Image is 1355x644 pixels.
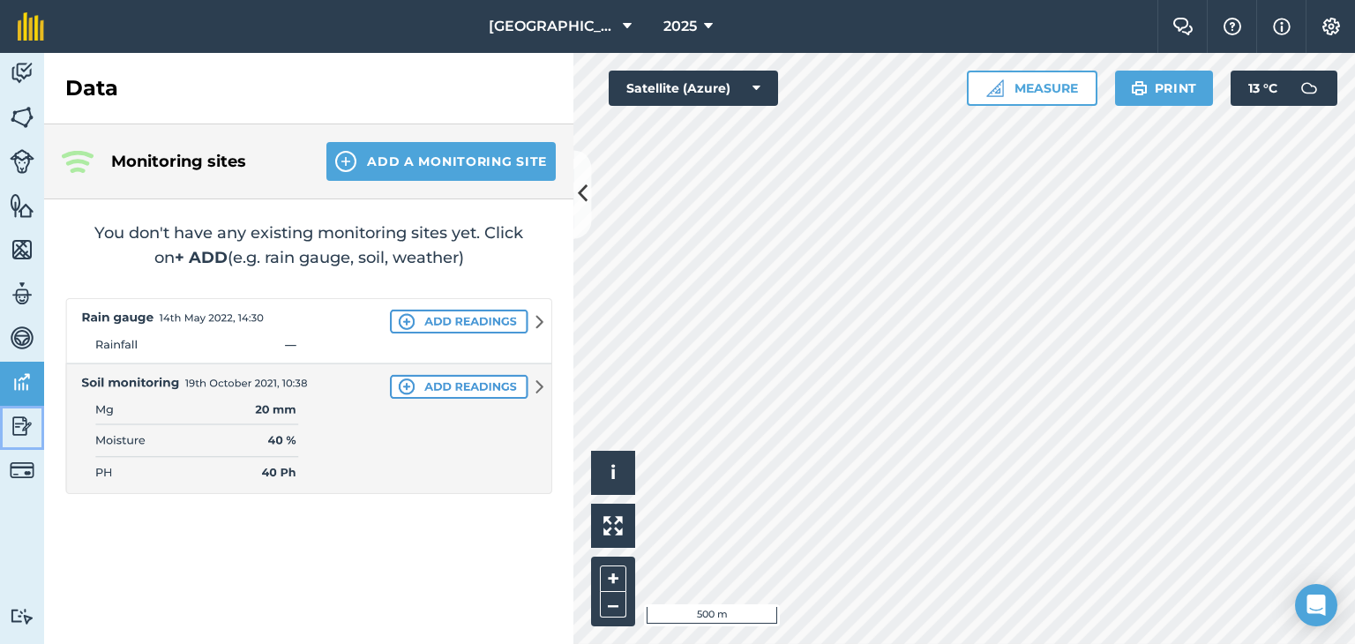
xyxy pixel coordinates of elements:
[10,104,34,131] img: svg+xml;base64,PHN2ZyB4bWxucz0iaHR0cDovL3d3dy53My5vcmcvMjAwMC9zdmciIHdpZHRoPSI1NiIgaGVpZ2h0PSI2MC...
[986,79,1004,97] img: Ruler icon
[18,12,44,41] img: fieldmargin Logo
[1172,18,1194,35] img: Two speech bubbles overlapping with the left bubble in the forefront
[10,413,34,439] img: svg+xml;base64,PD94bWwgdmVyc2lvbj0iMS4wIiBlbmNvZGluZz0idXRmLTgiPz4KPCEtLSBHZW5lcmF0b3I6IEFkb2JlIE...
[62,151,94,173] img: Three radiating wave signals
[326,142,556,181] button: Add a Monitoring Site
[10,281,34,307] img: svg+xml;base64,PD94bWwgdmVyc2lvbj0iMS4wIiBlbmNvZGluZz0idXRmLTgiPz4KPCEtLSBHZW5lcmF0b3I6IEFkb2JlIE...
[1295,584,1337,626] div: Open Intercom Messenger
[1291,71,1327,106] img: svg+xml;base64,PD94bWwgdmVyc2lvbj0iMS4wIiBlbmNvZGluZz0idXRmLTgiPz4KPCEtLSBHZW5lcmF0b3I6IEFkb2JlIE...
[489,16,616,37] span: [GEOGRAPHIC_DATA]
[10,60,34,86] img: svg+xml;base64,PD94bWwgdmVyc2lvbj0iMS4wIiBlbmNvZGluZz0idXRmLTgiPz4KPCEtLSBHZW5lcmF0b3I6IEFkb2JlIE...
[610,461,616,483] span: i
[335,151,356,172] img: svg+xml;base64,PHN2ZyB4bWxucz0iaHR0cDovL3d3dy53My5vcmcvMjAwMC9zdmciIHdpZHRoPSIxNCIgaGVpZ2h0PSIyNC...
[600,592,626,618] button: –
[1248,71,1277,106] span: 13 ° C
[111,149,298,174] h4: Monitoring sites
[10,192,34,219] img: svg+xml;base64,PHN2ZyB4bWxucz0iaHR0cDovL3d3dy53My5vcmcvMjAwMC9zdmciIHdpZHRoPSI1NiIgaGVpZ2h0PSI2MC...
[65,74,118,102] h2: Data
[591,451,635,495] button: i
[10,458,34,483] img: svg+xml;base64,PD94bWwgdmVyc2lvbj0iMS4wIiBlbmNvZGluZz0idXRmLTgiPz4KPCEtLSBHZW5lcmF0b3I6IEFkb2JlIE...
[1273,16,1291,37] img: svg+xml;base64,PHN2ZyB4bWxucz0iaHR0cDovL3d3dy53My5vcmcvMjAwMC9zdmciIHdpZHRoPSIxNyIgaGVpZ2h0PSIxNy...
[967,71,1097,106] button: Measure
[10,236,34,263] img: svg+xml;base64,PHN2ZyB4bWxucz0iaHR0cDovL3d3dy53My5vcmcvMjAwMC9zdmciIHdpZHRoPSI1NiIgaGVpZ2h0PSI2MC...
[1115,71,1214,106] button: Print
[1321,18,1342,35] img: A cog icon
[10,149,34,174] img: svg+xml;base64,PD94bWwgdmVyc2lvbj0iMS4wIiBlbmNvZGluZz0idXRmLTgiPz4KPCEtLSBHZW5lcmF0b3I6IEFkb2JlIE...
[1231,71,1337,106] button: 13 °C
[10,325,34,351] img: svg+xml;base64,PD94bWwgdmVyc2lvbj0iMS4wIiBlbmNvZGluZz0idXRmLTgiPz4KPCEtLSBHZW5lcmF0b3I6IEFkb2JlIE...
[65,221,552,270] h2: You don't have any existing monitoring sites yet. Click on (e.g. rain gauge, soil, weather)
[1131,78,1148,99] img: svg+xml;base64,PHN2ZyB4bWxucz0iaHR0cDovL3d3dy53My5vcmcvMjAwMC9zdmciIHdpZHRoPSIxOSIgaGVpZ2h0PSIyNC...
[10,608,34,625] img: svg+xml;base64,PD94bWwgdmVyc2lvbj0iMS4wIiBlbmNvZGluZz0idXRmLTgiPz4KPCEtLSBHZW5lcmF0b3I6IEFkb2JlIE...
[663,16,697,37] span: 2025
[175,248,228,267] strong: + ADD
[603,516,623,535] img: Four arrows, one pointing top left, one top right, one bottom right and the last bottom left
[600,565,626,592] button: +
[1222,18,1243,35] img: A question mark icon
[10,369,34,395] img: svg+xml;base64,PD94bWwgdmVyc2lvbj0iMS4wIiBlbmNvZGluZz0idXRmLTgiPz4KPCEtLSBHZW5lcmF0b3I6IEFkb2JlIE...
[609,71,778,106] button: Satellite (Azure)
